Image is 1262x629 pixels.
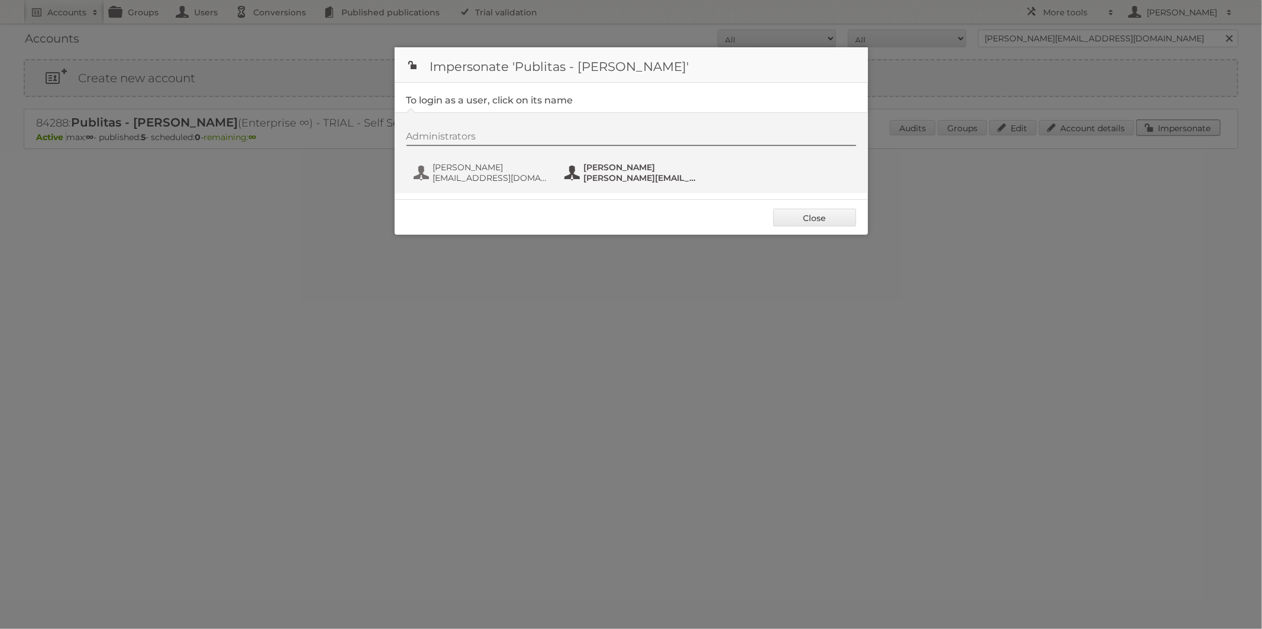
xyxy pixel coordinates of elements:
a: Close [773,209,856,226]
span: [PERSON_NAME] [584,162,699,173]
legend: To login as a user, click on its name [406,95,573,106]
span: [EMAIL_ADDRESS][DOMAIN_NAME] [433,173,548,183]
button: [PERSON_NAME] [EMAIL_ADDRESS][DOMAIN_NAME] [412,161,551,184]
span: [PERSON_NAME] [433,162,548,173]
h1: Impersonate 'Publitas - [PERSON_NAME]' [395,47,868,83]
span: [PERSON_NAME][EMAIL_ADDRESS][DOMAIN_NAME] [584,173,699,183]
div: Administrators [406,131,856,146]
button: [PERSON_NAME] [PERSON_NAME][EMAIL_ADDRESS][DOMAIN_NAME] [563,161,702,184]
